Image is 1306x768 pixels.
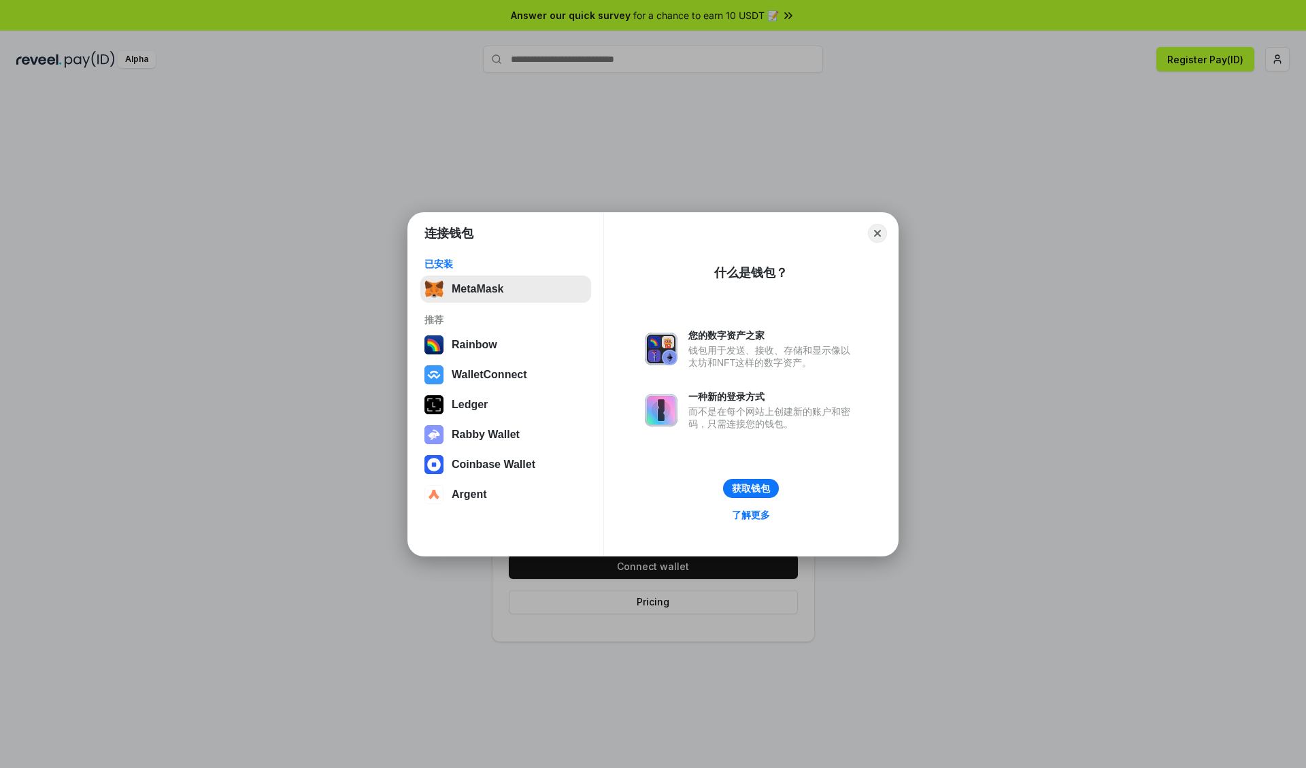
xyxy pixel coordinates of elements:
[452,458,535,471] div: Coinbase Wallet
[452,339,497,351] div: Rainbow
[724,506,778,524] a: 了解更多
[688,344,857,369] div: 钱包用于发送、接收、存储和显示像以太坊和NFT这样的数字资产。
[452,283,503,295] div: MetaMask
[424,225,473,241] h1: 连接钱包
[452,488,487,501] div: Argent
[420,451,591,478] button: Coinbase Wallet
[732,509,770,521] div: 了解更多
[424,365,443,384] img: svg+xml,%3Csvg%20width%3D%2228%22%20height%3D%2228%22%20viewBox%3D%220%200%2028%2028%22%20fill%3D...
[452,429,520,441] div: Rabby Wallet
[645,394,677,427] img: svg+xml,%3Csvg%20xmlns%3D%22http%3A%2F%2Fwww.w3.org%2F2000%2Fsvg%22%20fill%3D%22none%22%20viewBox...
[420,391,591,418] button: Ledger
[452,399,488,411] div: Ledger
[424,314,587,326] div: 推荐
[424,258,587,270] div: 已安装
[420,421,591,448] button: Rabby Wallet
[732,482,770,495] div: 获取钱包
[424,485,443,504] img: svg+xml,%3Csvg%20width%3D%2228%22%20height%3D%2228%22%20viewBox%3D%220%200%2028%2028%22%20fill%3D...
[424,335,443,354] img: svg+xml,%3Csvg%20width%3D%22120%22%20height%3D%22120%22%20viewBox%3D%220%200%20120%20120%22%20fil...
[868,224,887,243] button: Close
[688,329,857,341] div: 您的数字资产之家
[688,390,857,403] div: 一种新的登录方式
[723,479,779,498] button: 获取钱包
[420,331,591,358] button: Rainbow
[420,361,591,388] button: WalletConnect
[420,481,591,508] button: Argent
[714,265,788,281] div: 什么是钱包？
[645,333,677,365] img: svg+xml,%3Csvg%20xmlns%3D%22http%3A%2F%2Fwww.w3.org%2F2000%2Fsvg%22%20fill%3D%22none%22%20viewBox...
[424,395,443,414] img: svg+xml,%3Csvg%20xmlns%3D%22http%3A%2F%2Fwww.w3.org%2F2000%2Fsvg%22%20width%3D%2228%22%20height%3...
[424,280,443,299] img: svg+xml,%3Csvg%20fill%3D%22none%22%20height%3D%2233%22%20viewBox%3D%220%200%2035%2033%22%20width%...
[452,369,527,381] div: WalletConnect
[424,425,443,444] img: svg+xml,%3Csvg%20xmlns%3D%22http%3A%2F%2Fwww.w3.org%2F2000%2Fsvg%22%20fill%3D%22none%22%20viewBox...
[420,276,591,303] button: MetaMask
[424,455,443,474] img: svg+xml,%3Csvg%20width%3D%2228%22%20height%3D%2228%22%20viewBox%3D%220%200%2028%2028%22%20fill%3D...
[688,405,857,430] div: 而不是在每个网站上创建新的账户和密码，只需连接您的钱包。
